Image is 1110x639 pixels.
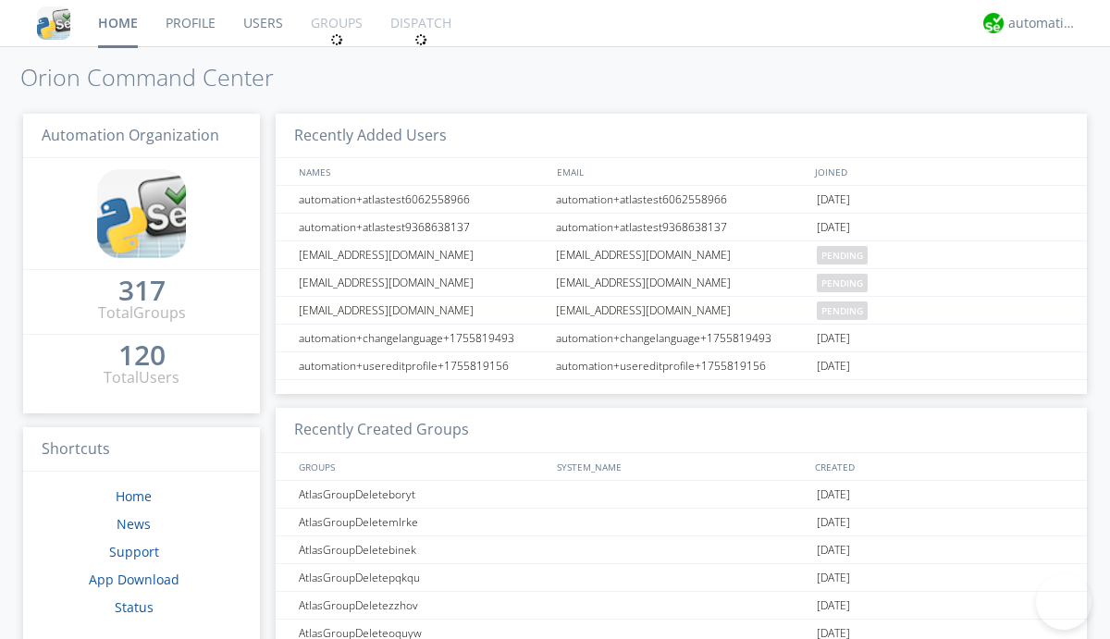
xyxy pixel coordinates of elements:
[118,346,166,367] a: 120
[294,325,550,351] div: automation+changelanguage+1755819493
[552,453,810,480] div: SYSTEM_NAME
[276,408,1087,453] h3: Recently Created Groups
[276,297,1087,325] a: [EMAIL_ADDRESS][DOMAIN_NAME][EMAIL_ADDRESS][DOMAIN_NAME]pending
[817,325,850,352] span: [DATE]
[1008,14,1078,32] div: automation+atlas
[294,536,550,563] div: AtlasGroupDeletebinek
[817,186,850,214] span: [DATE]
[817,352,850,380] span: [DATE]
[118,281,166,302] a: 317
[276,536,1087,564] a: AtlasGroupDeletebinek[DATE]
[817,246,868,264] span: pending
[817,301,868,320] span: pending
[551,241,812,268] div: [EMAIL_ADDRESS][DOMAIN_NAME]
[117,515,151,533] a: News
[276,214,1087,241] a: automation+atlastest9368638137automation+atlastest9368638137[DATE]
[294,214,550,240] div: automation+atlastest9368638137
[294,592,550,619] div: AtlasGroupDeletezzhov
[276,269,1087,297] a: [EMAIL_ADDRESS][DOMAIN_NAME][EMAIL_ADDRESS][DOMAIN_NAME]pending
[294,158,548,185] div: NAMES
[294,453,548,480] div: GROUPS
[104,367,179,388] div: Total Users
[276,592,1087,620] a: AtlasGroupDeletezzhov[DATE]
[817,509,850,536] span: [DATE]
[294,564,550,591] div: AtlasGroupDeletepqkqu
[551,297,812,324] div: [EMAIL_ADDRESS][DOMAIN_NAME]
[551,214,812,240] div: automation+atlastest9368638137
[810,453,1069,480] div: CREATED
[983,13,1004,33] img: d2d01cd9b4174d08988066c6d424eccd
[330,33,343,46] img: spin.svg
[1036,574,1091,630] iframe: Toggle Customer Support
[817,481,850,509] span: [DATE]
[551,325,812,351] div: automation+changelanguage+1755819493
[817,214,850,241] span: [DATE]
[116,487,152,505] a: Home
[414,33,427,46] img: spin.svg
[817,536,850,564] span: [DATE]
[37,6,70,40] img: cddb5a64eb264b2086981ab96f4c1ba7
[276,564,1087,592] a: AtlasGroupDeletepqkqu[DATE]
[294,269,550,296] div: [EMAIL_ADDRESS][DOMAIN_NAME]
[276,509,1087,536] a: AtlasGroupDeletemlrke[DATE]
[276,241,1087,269] a: [EMAIL_ADDRESS][DOMAIN_NAME][EMAIL_ADDRESS][DOMAIN_NAME]pending
[817,592,850,620] span: [DATE]
[294,241,550,268] div: [EMAIL_ADDRESS][DOMAIN_NAME]
[551,352,812,379] div: automation+usereditprofile+1755819156
[276,114,1087,159] h3: Recently Added Users
[89,571,179,588] a: App Download
[294,509,550,535] div: AtlasGroupDeletemlrke
[810,158,1069,185] div: JOINED
[23,427,260,473] h3: Shortcuts
[109,543,159,560] a: Support
[42,125,219,145] span: Automation Organization
[817,274,868,292] span: pending
[294,297,550,324] div: [EMAIL_ADDRESS][DOMAIN_NAME]
[98,302,186,324] div: Total Groups
[118,281,166,300] div: 317
[551,186,812,213] div: automation+atlastest6062558966
[118,346,166,364] div: 120
[276,186,1087,214] a: automation+atlastest6062558966automation+atlastest6062558966[DATE]
[294,481,550,508] div: AtlasGroupDeleteboryt
[294,186,550,213] div: automation+atlastest6062558966
[276,325,1087,352] a: automation+changelanguage+1755819493automation+changelanguage+1755819493[DATE]
[551,269,812,296] div: [EMAIL_ADDRESS][DOMAIN_NAME]
[97,169,186,258] img: cddb5a64eb264b2086981ab96f4c1ba7
[294,352,550,379] div: automation+usereditprofile+1755819156
[276,352,1087,380] a: automation+usereditprofile+1755819156automation+usereditprofile+1755819156[DATE]
[115,598,154,616] a: Status
[552,158,810,185] div: EMAIL
[276,481,1087,509] a: AtlasGroupDeleteboryt[DATE]
[817,564,850,592] span: [DATE]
